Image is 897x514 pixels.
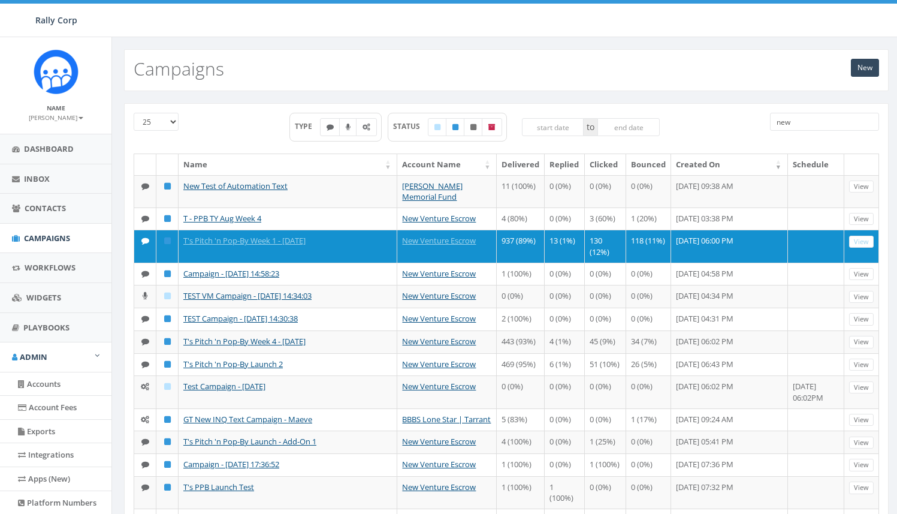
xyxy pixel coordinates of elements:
[671,375,788,408] td: [DATE] 06:02 PM
[671,330,788,353] td: [DATE] 06:02 PM
[141,237,149,245] i: Text SMS
[497,408,545,431] td: 5 (83%)
[141,338,149,345] i: Text SMS
[849,291,874,303] a: View
[134,59,224,79] h2: Campaigns
[183,436,316,447] a: T's Pitch 'n Pop-By Launch - Add-On 1
[585,353,626,376] td: 51 (10%)
[585,431,626,453] td: 1 (25%)
[497,230,545,262] td: 937 (89%)
[141,483,149,491] i: Text SMS
[545,285,585,308] td: 0 (0%)
[402,268,476,279] a: New Venture Escrow
[671,263,788,285] td: [DATE] 04:58 PM
[545,353,585,376] td: 6 (1%)
[183,181,288,191] a: New Test of Automation Text
[29,112,83,122] a: [PERSON_NAME]
[34,49,78,94] img: Icon_1.png
[849,437,874,449] a: View
[183,459,279,470] a: Campaign - [DATE] 17:36:52
[402,381,476,392] a: New Venture Escrow
[143,292,147,300] i: Ringless Voice Mail
[545,308,585,330] td: 0 (0%)
[25,262,75,273] span: Workflows
[141,383,149,390] i: Automated Message
[849,482,874,494] a: View
[183,359,283,369] a: T's Pitch 'n Pop-By Launch 2
[356,118,377,136] label: Automated Message
[497,308,545,330] td: 2 (100%)
[29,113,83,122] small: [PERSON_NAME]
[545,453,585,476] td: 0 (0%)
[497,285,545,308] td: 0 (0%)
[24,173,50,184] span: Inbox
[164,360,171,368] i: Published
[671,431,788,453] td: [DATE] 05:41 PM
[626,230,671,262] td: 118 (11%)
[164,383,171,390] i: Draft
[671,285,788,308] td: [DATE] 04:34 PM
[428,118,447,136] label: Draft
[183,290,312,301] a: TEST VM Campaign - [DATE] 14:34:03
[522,118,584,136] input: start date
[402,235,476,246] a: New Venture Escrow
[497,263,545,285] td: 1 (100%)
[141,270,149,278] i: Text SMS
[295,121,321,131] span: TYPE
[849,336,874,348] a: View
[164,338,171,345] i: Published
[626,375,671,408] td: 0 (0%)
[141,461,149,468] i: Text SMS
[585,453,626,476] td: 1 (100%)
[626,408,671,431] td: 1 (17%)
[402,482,476,492] a: New Venture Escrow
[497,154,545,175] th: Delivered
[626,208,671,230] td: 1 (20%)
[402,313,476,324] a: New Venture Escrow
[626,353,671,376] td: 26 (5%)
[626,263,671,285] td: 0 (0%)
[402,414,491,425] a: BBBS Lone Star | Tarrant
[164,292,171,300] i: Draft
[849,213,874,226] a: View
[497,353,545,376] td: 469 (95%)
[141,438,149,446] i: Text SMS
[849,236,874,248] a: View
[141,360,149,368] i: Text SMS
[164,461,171,468] i: Published
[164,483,171,491] i: Published
[141,182,149,190] i: Text SMS
[585,330,626,353] td: 45 (9%)
[141,416,149,423] i: Automated Message
[402,436,476,447] a: New Venture Escrow
[393,121,428,131] span: STATUS
[585,230,626,262] td: 130 (12%)
[849,414,874,426] a: View
[545,175,585,208] td: 0 (0%)
[183,336,306,347] a: T's Pitch 'n Pop-By Week 4 - [DATE]
[452,124,458,131] i: Published
[164,237,171,245] i: Published
[585,154,626,175] th: Clicked
[851,59,879,77] a: New
[482,118,502,136] label: Archived
[464,118,483,136] label: Unpublished
[585,208,626,230] td: 3 (60%)
[164,438,171,446] i: Published
[183,268,279,279] a: Campaign - [DATE] 14:58:23
[788,154,844,175] th: Schedule
[497,175,545,208] td: 11 (100%)
[671,308,788,330] td: [DATE] 04:31 PM
[20,351,47,362] span: Admin
[402,336,476,347] a: New Venture Escrow
[585,308,626,330] td: 0 (0%)
[545,476,585,509] td: 1 (100%)
[397,154,497,175] th: Account Name: activate to sort column ascending
[164,416,171,423] i: Published
[545,431,585,453] td: 0 (0%)
[671,476,788,509] td: [DATE] 07:32 PM
[164,315,171,323] i: Published
[470,124,476,131] i: Unpublished
[23,322,70,333] span: Playbooks
[626,453,671,476] td: 0 (0%)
